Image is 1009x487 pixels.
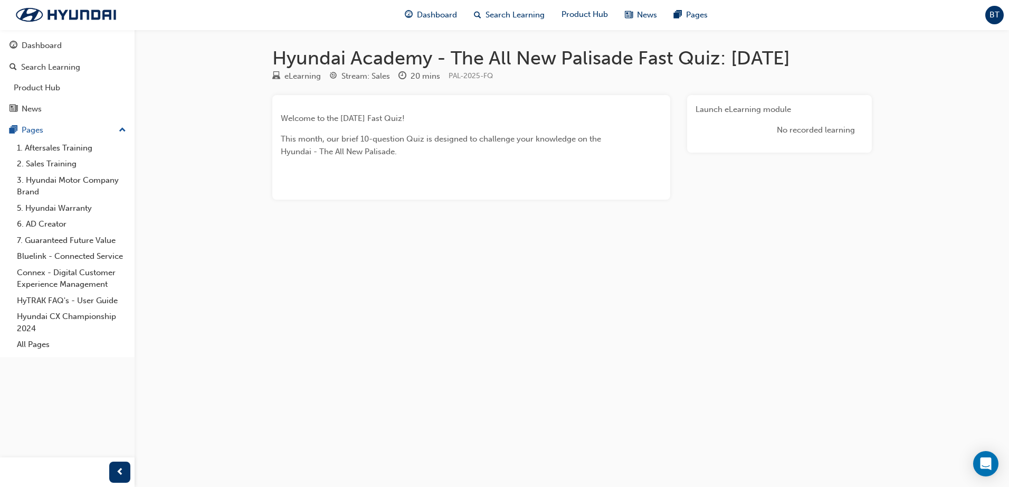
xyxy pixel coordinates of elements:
[9,63,17,72] span: search-icon
[284,70,321,82] div: eLearning
[985,6,1004,24] button: BT
[4,120,130,140] button: Pages
[616,4,665,26] a: news-iconNews
[13,232,130,249] a: 7. Guaranteed Future Value
[272,72,280,81] span: learningResourceType_ELEARNING-icon
[696,105,791,114] a: Launch eLearning module
[341,70,390,82] div: Stream: Sales
[13,293,130,309] a: HyTRAK FAQ's - User Guide
[4,36,130,55] a: Dashboard
[9,41,17,51] span: guage-icon
[272,46,872,70] h1: Hyundai Academy - The All New Palisade Fast Quiz: [DATE]
[13,308,130,336] a: Hyundai CX Championship 2024
[9,126,17,135] span: pages-icon
[13,216,130,232] a: 6. AD Creator
[116,466,124,479] span: prev-icon
[449,71,493,80] span: Learning resource code
[396,4,465,26] a: guage-iconDashboard
[398,72,406,81] span: clock-icon
[9,105,17,114] span: news-icon
[13,336,130,353] a: All Pages
[561,8,608,21] span: Product Hub
[665,4,716,26] a: pages-iconPages
[13,200,130,217] a: 5. Hyundai Warranty
[281,134,603,156] span: This month, our brief 10-question Quiz is designed to challenge your knowledge on the Hyundai - T...
[22,103,42,115] div: News
[281,114,405,123] span: Welcome to the [DATE] Fast Quiz!
[119,124,126,137] span: up-icon
[4,79,130,97] a: Product Hub
[22,40,62,52] div: Dashboard
[417,9,457,21] span: Dashboard
[13,265,130,293] a: Connex - Digital Customer Experience Management
[13,140,130,156] a: 1. Aftersales Training
[686,9,708,21] span: Pages
[14,82,60,94] div: Product Hub
[411,70,440,82] div: 20 mins
[329,72,337,81] span: target-icon
[272,70,321,83] div: Type
[13,156,130,172] a: 2. Sales Training
[553,4,616,25] a: car-iconProduct Hub
[22,124,43,136] div: Pages
[21,61,80,73] div: Search Learning
[486,9,545,21] span: Search Learning
[4,58,130,77] a: Search Learning
[465,4,553,26] a: search-iconSearch Learning
[13,172,130,200] a: 3. Hyundai Motor Company Brand
[4,99,130,119] a: News
[5,4,127,26] img: Trak
[625,8,633,22] span: news-icon
[637,9,657,21] span: News
[777,124,855,136] div: No recorded learning
[973,451,998,476] div: Open Intercom Messenger
[474,8,481,22] span: search-icon
[4,34,130,120] button: DashboardSearch LearningProduct HubNews
[674,8,682,22] span: pages-icon
[398,70,440,83] div: Duration
[329,70,390,83] div: Stream
[405,8,413,22] span: guage-icon
[13,248,130,265] a: Bluelink - Connected Service
[989,9,1000,21] span: BT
